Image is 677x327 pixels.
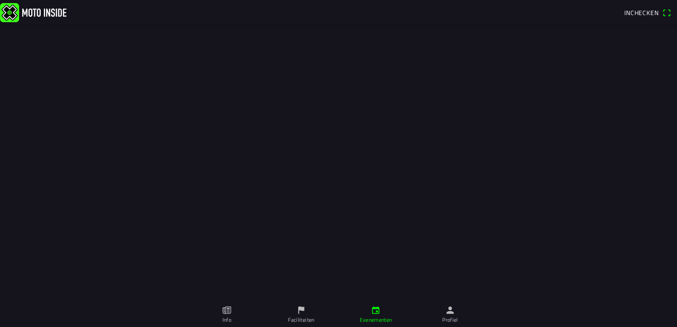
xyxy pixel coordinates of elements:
[360,316,392,324] ion-label: Evenementen
[445,305,455,315] ion-icon: persoon
[624,8,659,17] span: Inchecken
[222,305,232,315] ion-icon: papier
[371,305,381,315] ion-icon: kalender
[442,316,458,324] ion-label: Profiel
[222,316,231,324] ion-label: Info
[288,316,314,324] ion-label: Faciliteiten
[620,5,675,20] a: IncheckenQR-scanner
[296,305,306,315] ion-icon: vlag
